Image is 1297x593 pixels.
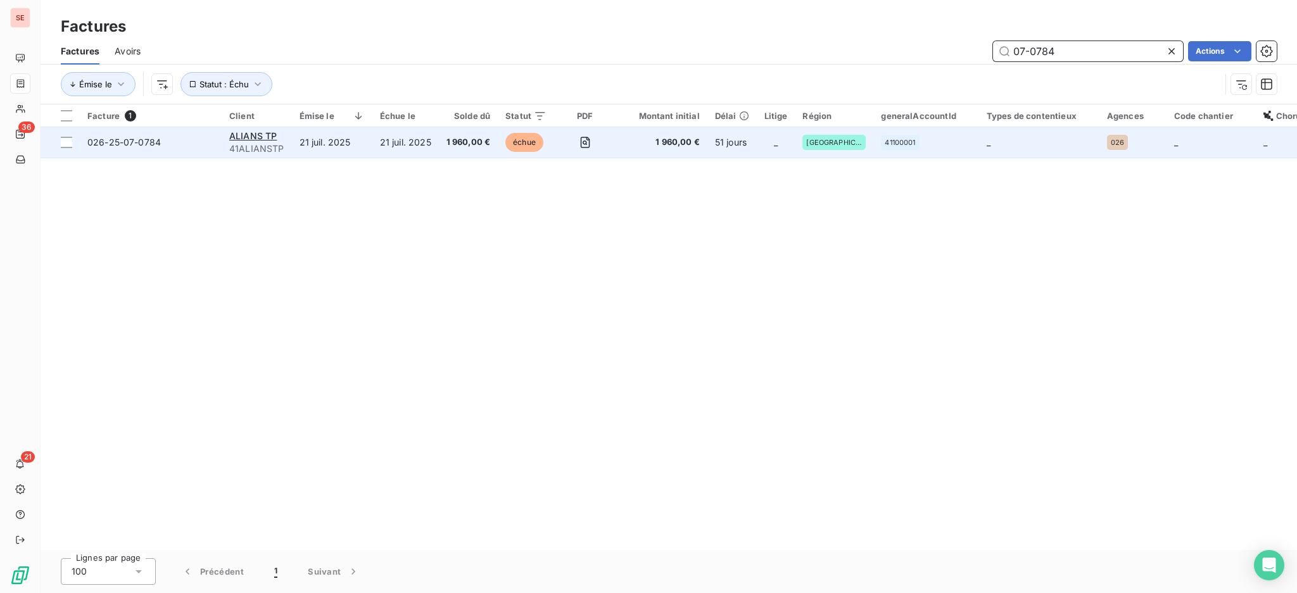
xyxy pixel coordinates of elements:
span: 1 [274,565,277,578]
img: Logo LeanPay [10,565,30,585]
div: Types de contentieux [987,111,1092,121]
button: 1 [259,558,293,585]
td: 21 juil. 2025 [372,127,439,158]
div: Litige [764,111,788,121]
input: Rechercher [993,41,1183,61]
span: Émise le [79,79,112,89]
span: _ [1174,137,1178,147]
span: 1 960,00 € [624,136,700,149]
span: 41100001 [885,139,915,146]
td: 51 jours [707,127,757,158]
span: Factures [61,45,99,58]
h3: Factures [61,15,126,38]
div: Montant initial [624,111,700,121]
span: _ [1263,137,1267,147]
span: 026-25-07-0784 [87,137,161,147]
div: Échue le [380,111,431,121]
span: Statut : Échu [199,79,249,89]
span: 1 [125,110,136,122]
div: SE [10,8,30,28]
div: Région [802,111,866,121]
div: generalAccountId [881,111,971,121]
span: 21 [21,451,35,463]
div: Émise le [300,111,365,121]
span: Avoirs [115,45,141,58]
div: Délai [715,111,749,121]
span: [GEOGRAPHIC_DATA] [806,139,862,146]
button: Suivant [293,558,375,585]
div: Client [229,111,284,121]
span: ALIANS TP [229,130,277,141]
div: Solde dû [446,111,491,121]
div: Agences [1107,111,1159,121]
div: Open Intercom Messenger [1254,550,1284,580]
span: _ [987,137,990,147]
button: Émise le [61,72,136,96]
span: 41ALIANSTP [229,142,284,155]
span: 026 [1111,139,1124,146]
span: Facture [87,111,120,121]
div: Statut [505,111,547,121]
button: Actions [1188,41,1251,61]
span: échue [505,133,543,152]
span: 100 [72,565,87,578]
div: PDF [562,111,608,121]
span: _ [774,137,778,147]
button: Précédent [166,558,259,585]
span: 36 [18,122,35,133]
button: Statut : Échu [180,72,272,96]
div: Code chantier [1174,111,1248,121]
td: 21 juil. 2025 [292,127,372,158]
span: 1 960,00 € [446,136,491,149]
